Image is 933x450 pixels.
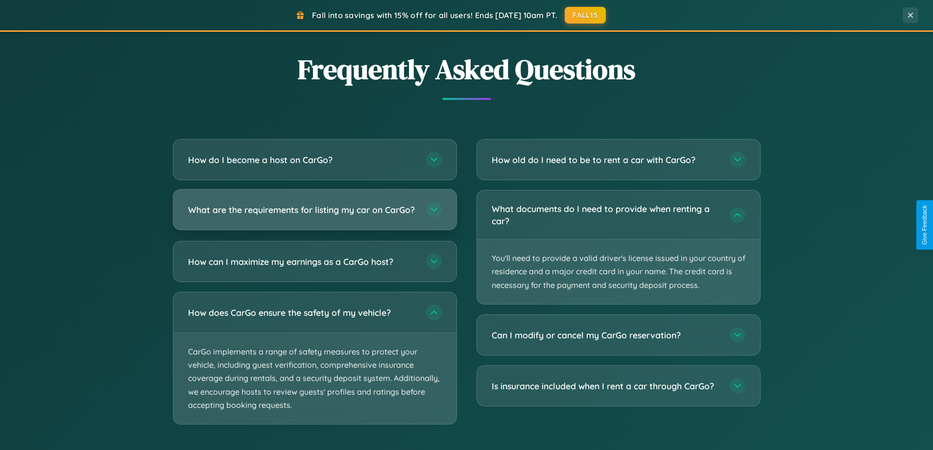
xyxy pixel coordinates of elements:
[188,204,416,216] h3: What are the requirements for listing my car on CarGo?
[921,205,928,245] div: Give Feedback
[492,329,720,341] h3: Can I modify or cancel my CarGo reservation?
[492,380,720,392] h3: Is insurance included when I rent a car through CarGo?
[173,50,761,88] h2: Frequently Asked Questions
[565,7,606,24] button: FALL15
[188,307,416,319] h3: How does CarGo ensure the safety of my vehicle?
[173,333,456,424] p: CarGo implements a range of safety measures to protect your vehicle, including guest verification...
[477,239,760,304] p: You'll need to provide a valid driver's license issued in your country of residence and a major c...
[188,154,416,166] h3: How do I become a host on CarGo?
[492,154,720,166] h3: How old do I need to be to rent a car with CarGo?
[492,203,720,227] h3: What documents do I need to provide when renting a car?
[188,256,416,268] h3: How can I maximize my earnings as a CarGo host?
[312,10,557,20] span: Fall into savings with 15% off for all users! Ends [DATE] 10am PT.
